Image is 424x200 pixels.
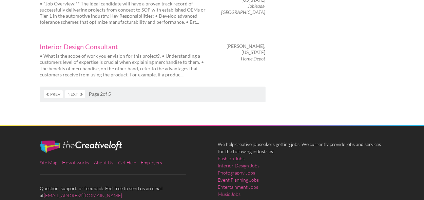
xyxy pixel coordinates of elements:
[40,141,122,153] img: The Creative Loft
[218,190,241,198] a: Music Jobs
[141,160,162,165] a: Employers
[89,91,103,97] strong: Page 2
[40,53,206,78] p: • What is the scope of work you envision for this project?. • Understanding a customers level of ...
[218,183,258,190] a: Entertainment Jobs
[218,162,260,169] a: Interior Design Jobs
[218,43,266,55] span: [PERSON_NAME], [US_STATE]
[218,155,245,162] a: Fashion Jobs
[40,1,206,25] p: • *Job Overview:** The ideal candidate will have a proven track record of successfully delivering...
[221,3,266,15] em: Jobleads-[GEOGRAPHIC_DATA]
[40,160,58,165] a: Site Map
[44,193,122,198] a: [EMAIL_ADDRESS][DOMAIN_NAME]
[118,160,136,165] a: Get Help
[44,90,63,98] a: Prev
[65,90,85,98] a: Next
[40,43,206,50] a: Interior Design Consultant
[94,160,114,165] a: About Us
[241,56,266,61] em: Home Depot
[218,176,259,183] a: Event Planning Jobs
[62,160,90,165] a: How it works
[40,87,266,102] nav: of 5
[218,169,255,176] a: Photography Jobs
